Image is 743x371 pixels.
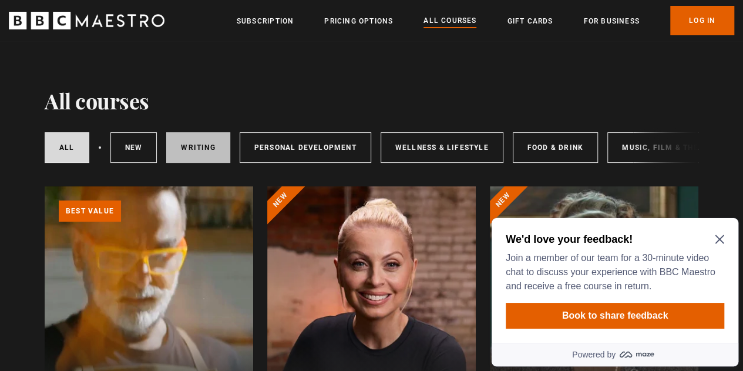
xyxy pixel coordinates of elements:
[507,15,553,27] a: Gift Cards
[5,129,251,153] a: Powered by maze
[19,19,233,33] h2: We'd love your feedback!
[583,15,639,27] a: For business
[423,15,476,28] a: All Courses
[513,132,598,163] a: Food & Drink
[228,21,237,31] button: Close Maze Prompt
[45,88,149,113] h1: All courses
[607,132,732,163] a: Music, Film & Theatre
[59,200,121,222] p: Best value
[19,38,233,80] p: Join a member of our team for a 30-minute video chat to discuss your experience with BBC Maestro ...
[670,6,734,35] a: Log In
[45,132,89,163] a: All
[9,12,164,29] svg: BBC Maestro
[166,132,230,163] a: Writing
[110,132,157,163] a: New
[237,6,734,35] nav: Primary
[381,132,503,163] a: Wellness & Lifestyle
[240,132,371,163] a: Personal Development
[5,5,251,153] div: Optional study invitation
[237,15,294,27] a: Subscription
[324,15,393,27] a: Pricing Options
[19,89,237,115] button: Book to share feedback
